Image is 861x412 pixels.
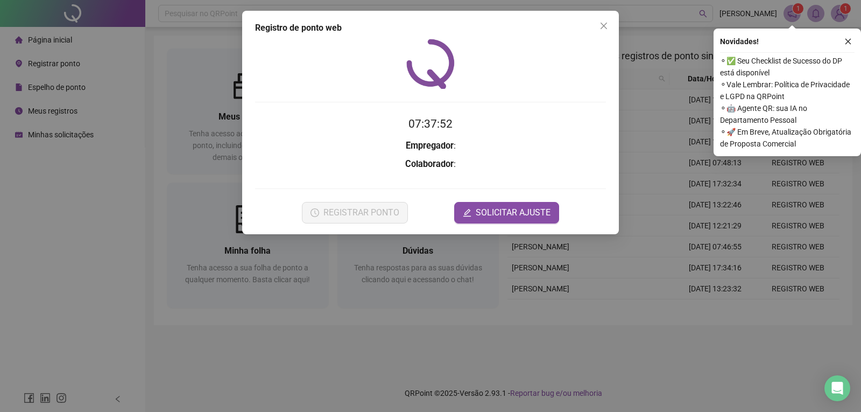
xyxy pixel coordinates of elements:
[476,206,551,219] span: SOLICITAR AJUSTE
[302,202,408,224] button: REGISTRAR PONTO
[720,79,855,102] span: ⚬ Vale Lembrar: Política de Privacidade e LGPD na QRPoint
[255,139,606,153] h3: :
[255,22,606,34] div: Registro de ponto web
[406,39,455,89] img: QRPoint
[408,117,453,130] time: 07:37:52
[595,17,612,34] button: Close
[824,375,850,401] div: Open Intercom Messenger
[720,102,855,126] span: ⚬ 🤖 Agente QR: sua IA no Departamento Pessoal
[720,126,855,150] span: ⚬ 🚀 Em Breve, Atualização Obrigatória de Proposta Comercial
[405,159,454,169] strong: Colaborador
[720,55,855,79] span: ⚬ ✅ Seu Checklist de Sucesso do DP está disponível
[406,141,454,151] strong: Empregador
[844,38,852,45] span: close
[255,157,606,171] h3: :
[720,36,759,47] span: Novidades !
[454,202,559,224] button: editSOLICITAR AJUSTE
[599,22,608,30] span: close
[463,208,471,217] span: edit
